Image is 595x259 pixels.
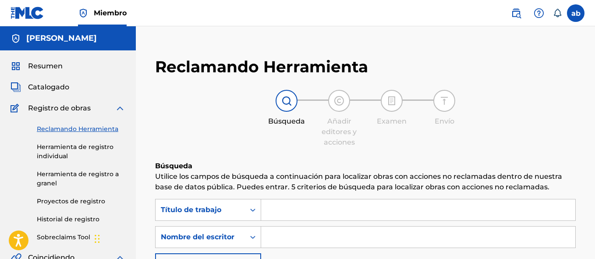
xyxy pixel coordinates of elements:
span: Catalogado [28,82,69,92]
a: Herramienta de registro a granel [37,170,125,188]
h2: Reclamando Herramienta [155,57,368,77]
div: Envío [422,116,466,127]
a: CatalogadoCatalogado [11,82,69,92]
div: Arrastrar [95,226,100,252]
img: Logo MLC [11,7,44,19]
div: Widget de chat [92,217,136,259]
a: ResumenResumen [11,61,63,71]
iframe: Resource Center [570,149,595,221]
img: Registro de obras [11,103,22,114]
img: Topholdholder [78,8,89,18]
a: Herramienta de registro individual [37,142,125,161]
img: ayuda [534,8,544,18]
img: Cuentas [11,33,21,44]
p: Utilice los campos de búsqueda a continuación para localizar obras con acciones no reclamadas den... [155,171,576,192]
div: Ayuda [530,4,548,22]
span: Registro de obras [28,103,91,114]
div: Examen [370,116,414,127]
img: icono de indicador de paso para Enviar [439,96,450,106]
a: Búsqueda pública [507,4,525,22]
span: Resumen [28,61,63,71]
span: Miembro [94,8,127,18]
img: icono de los indicadores de paso para la revisión [386,96,397,106]
img: Resumen [11,61,21,71]
div: Menú de Usuario [567,4,584,22]
img: búsqueda [511,8,521,18]
div: Título de trabajo [161,205,240,215]
a: Proyectos de registro [37,197,125,206]
div: Añadir editores y acciones [317,116,361,148]
img: ampliación [115,103,125,114]
iframe: Chat Widget [92,217,136,259]
h6: Búsqueda [155,161,576,171]
img: icono del indicador de paso para la búsqueda [281,96,292,106]
div: Búsqueda [265,116,308,127]
h5: adan ulises baez muñoz [26,33,97,43]
a: Sobreclaims Tool [37,233,125,242]
a: Historial de registro [37,215,125,224]
img: Catalogado [11,82,21,92]
img: Icono del indicador de pasos para agregar editores y acciones [334,96,344,106]
div: Notificaciones [553,9,562,18]
div: Nombre del escritor [161,232,240,242]
a: Reclamando Herramienta [37,124,125,134]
